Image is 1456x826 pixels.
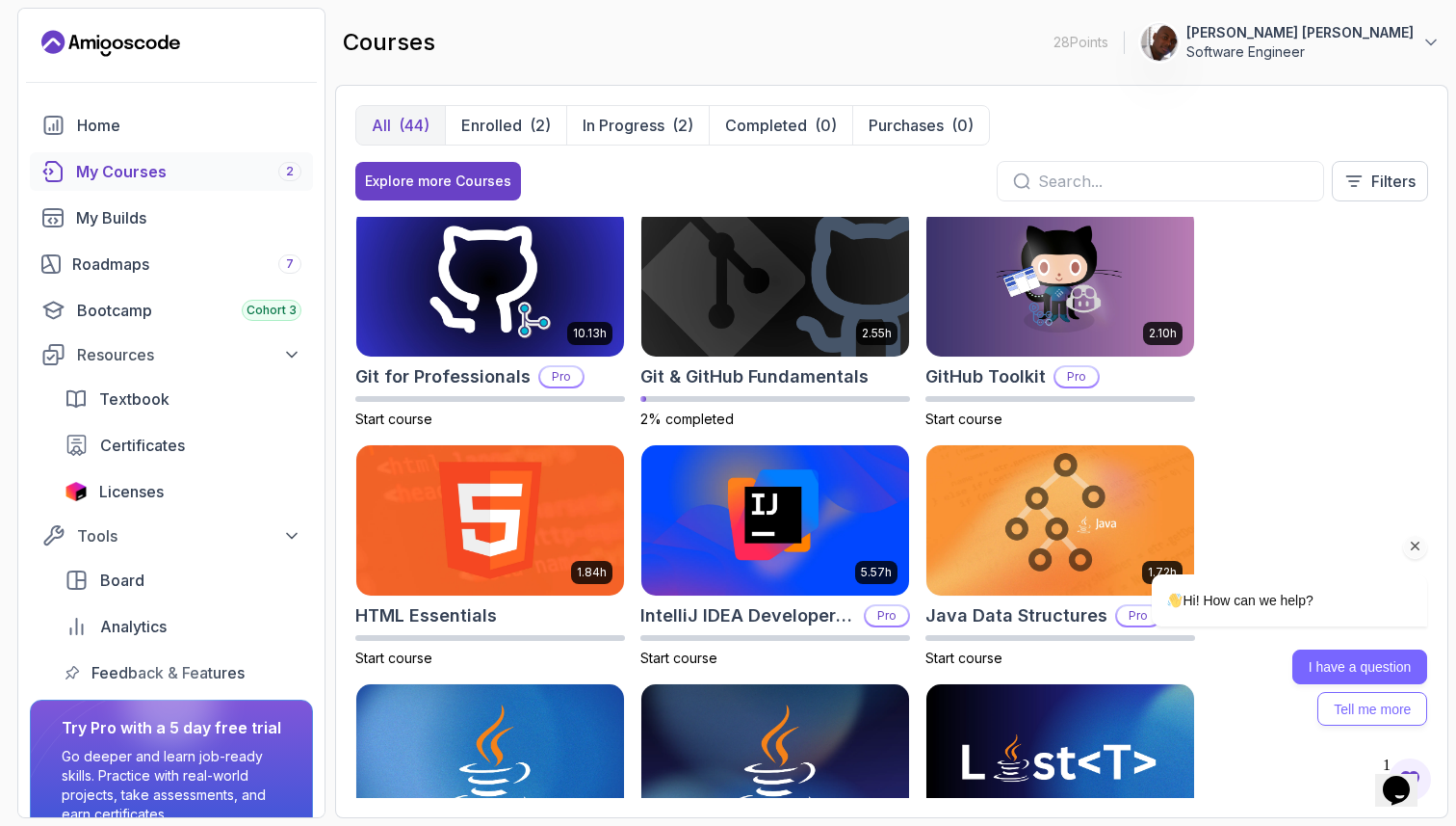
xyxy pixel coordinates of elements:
[925,411,1002,427] span: Start course
[91,661,245,684] span: Feedback & Features
[30,245,313,283] a: roadmaps
[343,27,435,58] h2: courses
[861,565,892,580] p: 5.57h
[100,615,167,638] span: Analytics
[1038,170,1308,193] input: Search...
[925,602,1107,629] h2: Java Data Structures
[356,106,445,145] button: All(44)
[640,411,734,427] span: 2% completed
[76,206,301,229] div: My Builds
[862,326,892,341] p: 2.55h
[365,172,511,191] div: Explore more Courses
[286,164,294,179] span: 2
[866,606,908,626] p: Pro
[77,114,301,137] div: Home
[1371,170,1416,193] p: Filters
[583,114,664,137] p: In Progress
[640,363,869,390] h2: Git & GitHub Fundamentals
[100,569,144,592] span: Board
[355,650,432,666] span: Start course
[641,207,909,358] img: Git & GitHub Fundamentals card
[1186,42,1414,62] p: Software Engineer
[30,106,313,145] a: home
[1141,24,1178,61] img: user profile image
[925,650,1002,666] span: Start course
[540,367,583,386] p: Pro
[355,363,531,390] h2: Git for Professionals
[53,472,313,511] a: licenses
[1375,749,1437,807] iframe: chat widget
[641,445,909,596] img: IntelliJ IDEA Developer Guide card
[99,480,164,503] span: Licenses
[62,747,281,824] p: Go deeper and learn job-ready skills. Practice with real-world projects, take assessments, and ea...
[53,561,313,600] a: board
[577,565,607,580] p: 1.84h
[99,387,169,411] span: Textbook
[41,28,180,59] a: Landing page
[926,207,1194,358] img: GitHub Toolkit card
[100,434,185,457] span: Certificates
[461,114,522,137] p: Enrolled
[1090,338,1437,739] iframe: chat widget
[1186,23,1414,42] p: [PERSON_NAME] [PERSON_NAME]
[926,445,1194,596] img: Java Data Structures card
[53,380,313,418] a: textbook
[1053,33,1108,52] p: 28 Points
[53,426,313,465] a: certificates
[76,160,301,183] div: My Courses
[30,291,313,330] a: bootcamp
[530,114,551,137] div: (2)
[30,199,313,237] a: builds
[72,253,301,276] div: Roadmaps
[925,363,1046,390] h2: GitHub Toolkit
[1332,161,1428,201] button: Filters
[672,114,693,137] div: (2)
[869,114,944,137] p: Purchases
[355,602,497,629] h2: HTML Essentials
[356,445,624,596] img: HTML Essentials card
[852,106,989,145] button: Purchases(0)
[30,152,313,191] a: courses
[1149,326,1177,341] p: 2.10h
[1140,23,1441,62] button: user profile image[PERSON_NAME] [PERSON_NAME]Software Engineer
[30,337,313,372] button: Resources
[445,106,566,145] button: Enrolled(2)
[356,207,624,358] img: Git for Professionals card
[77,524,301,547] div: Tools
[640,602,856,629] h2: IntelliJ IDEA Developer Guide
[53,607,313,646] a: analytics
[640,650,717,666] span: Start course
[1055,367,1098,386] p: Pro
[709,106,852,145] button: Completed(0)
[355,411,432,427] span: Start course
[355,162,521,200] button: Explore more Courses
[65,482,88,501] img: jetbrains icon
[53,653,313,692] a: feedback
[399,114,429,137] div: (44)
[247,303,297,318] span: Cohort 3
[30,519,313,553] button: Tools
[372,114,391,137] p: All
[725,114,807,137] p: Completed
[815,114,837,137] div: (0)
[566,106,709,145] button: In Progress(2)
[573,326,607,341] p: 10.13h
[286,256,294,272] span: 7
[951,114,974,137] div: (0)
[77,299,301,322] div: Bootcamp
[77,343,301,366] div: Resources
